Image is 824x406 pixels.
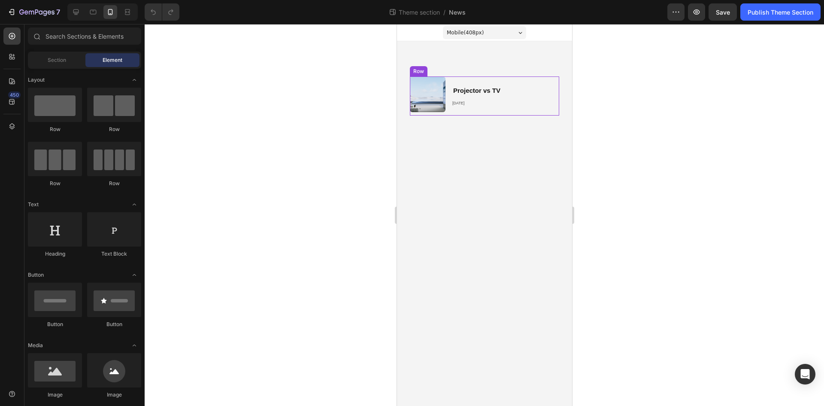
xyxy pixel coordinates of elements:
[795,364,815,385] div: Open Intercom Messenger
[3,3,64,21] button: 7
[449,8,466,17] span: News
[127,198,141,211] span: Toggle open
[87,125,141,133] div: Row
[28,271,44,279] span: Button
[397,8,442,17] span: Theme section
[56,7,60,17] p: 7
[748,8,813,17] div: Publish Theme Section
[443,8,445,17] span: /
[28,250,82,258] div: Heading
[87,250,141,258] div: Text Block
[28,76,45,84] span: Layout
[28,321,82,328] div: Button
[145,3,179,21] div: Undo/Redo
[28,125,82,133] div: Row
[28,342,43,349] span: Media
[28,391,82,399] div: Image
[87,180,141,187] div: Row
[740,3,821,21] button: Publish Theme Section
[28,27,141,45] input: Search Sections & Elements
[127,268,141,282] span: Toggle open
[87,321,141,328] div: Button
[127,339,141,352] span: Toggle open
[397,24,572,406] iframe: Design area
[716,9,730,16] span: Save
[48,56,66,64] span: Section
[8,92,21,98] div: 450
[28,201,39,208] span: Text
[103,56,122,64] span: Element
[28,180,82,187] div: Row
[87,391,141,399] div: Image
[709,3,737,21] button: Save
[127,73,141,87] span: Toggle open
